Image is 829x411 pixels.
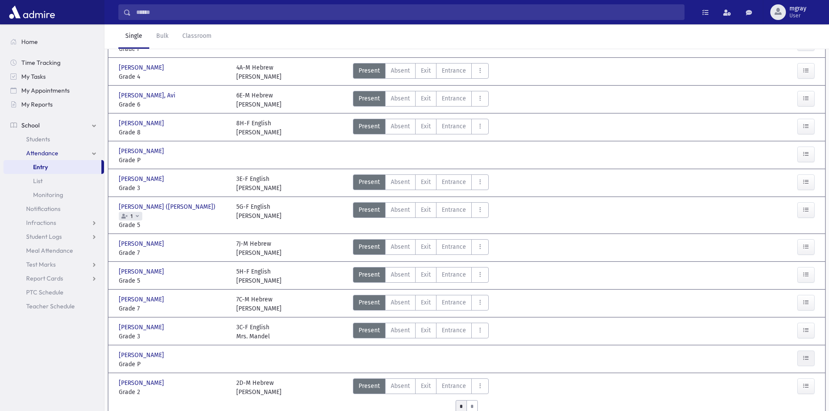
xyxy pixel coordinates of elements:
span: Students [26,135,50,143]
span: User [789,12,806,19]
div: 2D-M Hebrew [PERSON_NAME] [236,378,282,397]
span: Grade 3 [119,332,228,341]
div: 3C-F English Mrs. Mandel [236,323,270,341]
span: Absent [391,94,410,103]
span: Time Tracking [21,59,60,67]
span: School [21,121,40,129]
a: My Reports [3,97,104,111]
span: Present [359,205,380,214]
span: Grade P [119,360,228,369]
a: Meal Attendance [3,244,104,257]
span: Present [359,177,380,187]
span: [PERSON_NAME] [119,174,166,184]
span: Entrance [442,122,466,131]
a: Bulk [149,24,175,49]
a: Attendance [3,146,104,160]
span: Grade 5 [119,221,228,230]
span: Absent [391,242,410,251]
div: 6E-M Hebrew [PERSON_NAME] [236,91,282,109]
span: Teacher Schedule [26,302,75,310]
div: 5H-F English [PERSON_NAME] [236,267,282,285]
span: Exit [421,66,431,75]
span: [PERSON_NAME] [119,267,166,276]
span: Grade 4 [119,72,228,81]
span: Entrance [442,270,466,279]
span: List [33,177,43,185]
span: Report Cards [26,274,63,282]
a: Classroom [175,24,218,49]
a: School [3,118,104,132]
span: Absent [391,381,410,391]
div: AttTypes [353,267,489,285]
span: My Appointments [21,87,70,94]
span: [PERSON_NAME] ([PERSON_NAME]) [119,202,217,211]
span: Notifications [26,205,60,213]
span: Absent [391,270,410,279]
span: PTC Schedule [26,288,64,296]
span: Entrance [442,94,466,103]
span: Absent [391,298,410,307]
div: 3E-F English [PERSON_NAME] [236,174,282,193]
a: Single [118,24,149,49]
span: Monitoring [33,191,63,199]
span: My Reports [21,100,53,108]
span: Entrance [442,242,466,251]
div: AttTypes [353,119,489,137]
span: [PERSON_NAME], Avi [119,91,177,100]
span: Entrance [442,326,466,335]
span: Grade 8 [119,128,228,137]
span: Exit [421,177,431,187]
a: Notifications [3,202,104,216]
span: Grade 6 [119,100,228,109]
a: Home [3,35,104,49]
span: Present [359,94,380,103]
a: Time Tracking [3,56,104,70]
span: Test Marks [26,261,56,268]
span: Exit [421,94,431,103]
a: Students [3,132,104,146]
span: Grade 5 [119,276,228,285]
span: Present [359,298,380,307]
span: [PERSON_NAME] [119,147,166,156]
div: AttTypes [353,63,489,81]
span: [PERSON_NAME] [119,323,166,332]
span: Grade P [119,156,228,165]
span: [PERSON_NAME] [119,63,166,72]
a: Monitoring [3,188,104,202]
div: AttTypes [353,239,489,257]
span: [PERSON_NAME] [119,239,166,248]
span: Present [359,66,380,75]
div: AttTypes [353,323,489,341]
span: Present [359,270,380,279]
span: [PERSON_NAME] [119,351,166,360]
span: Meal Attendance [26,247,73,254]
span: Entrance [442,66,466,75]
span: Exit [421,381,431,391]
span: Grade 3 [119,184,228,193]
span: Absent [391,122,410,131]
a: List [3,174,104,188]
span: Entrance [442,298,466,307]
a: My Tasks [3,70,104,84]
span: Entrance [442,205,466,214]
span: Exit [421,270,431,279]
span: [PERSON_NAME] [119,378,166,388]
a: PTC Schedule [3,285,104,299]
span: Present [359,326,380,335]
span: Exit [421,205,431,214]
div: 7J-M Hebrew [PERSON_NAME] [236,239,282,257]
div: AttTypes [353,378,489,397]
a: Report Cards [3,271,104,285]
span: Absent [391,66,410,75]
div: 4A-M Hebrew [PERSON_NAME] [236,63,282,81]
div: AttTypes [353,295,489,313]
span: Present [359,122,380,131]
span: Absent [391,177,410,187]
div: AttTypes [353,202,489,230]
div: AttTypes [353,174,489,193]
span: [PERSON_NAME] [119,295,166,304]
span: Grade 7 [119,304,228,313]
span: Present [359,242,380,251]
span: Exit [421,122,431,131]
span: Exit [421,242,431,251]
